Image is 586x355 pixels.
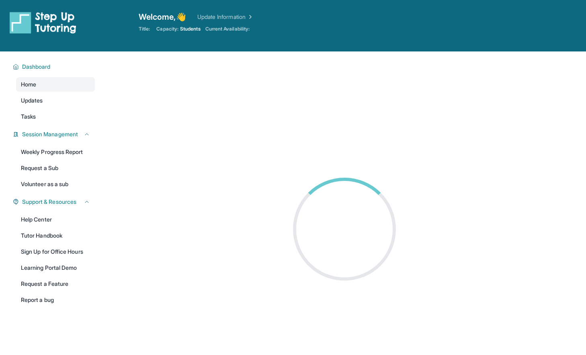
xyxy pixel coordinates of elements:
span: Tasks [21,113,36,121]
span: Dashboard [22,63,51,71]
button: Session Management [19,130,90,138]
a: Request a Sub [16,161,95,175]
a: Home [16,77,95,92]
span: Updates [21,96,43,105]
a: Tasks [16,109,95,124]
span: Students [180,26,201,32]
a: Volunteer as a sub [16,177,95,191]
img: logo [10,11,76,34]
a: Help Center [16,212,95,227]
a: Request a Feature [16,277,95,291]
a: Tutor Handbook [16,228,95,243]
a: Sign Up for Office Hours [16,244,95,259]
button: Support & Resources [19,198,90,206]
span: Welcome, 👋 [139,11,186,23]
span: Session Management [22,130,78,138]
a: Report a bug [16,293,95,307]
a: Updates [16,93,95,108]
span: Current Availability: [205,26,250,32]
span: Support & Resources [22,198,76,206]
span: Capacity: [156,26,178,32]
span: Home [21,80,36,88]
button: Dashboard [19,63,90,71]
a: Learning Portal Demo [16,261,95,275]
img: Chevron Right [246,13,254,21]
a: Update Information [197,13,254,21]
a: Weekly Progress Report [16,145,95,159]
span: Title: [139,26,150,32]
